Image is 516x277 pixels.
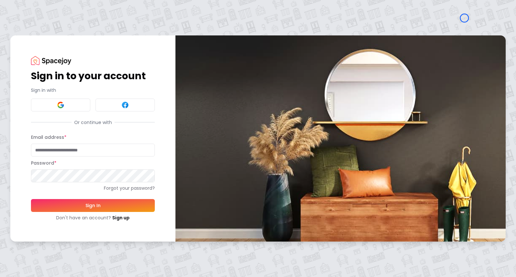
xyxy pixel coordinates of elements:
[31,56,71,65] img: Spacejoy Logo
[175,35,506,241] img: banner
[31,160,56,166] label: Password
[112,215,130,221] a: Sign up
[31,87,155,93] p: Sign in with
[121,101,129,109] img: Facebook signin
[31,199,155,212] button: Sign In
[72,119,114,126] span: Or continue with
[31,185,155,191] a: Forgot your password?
[31,70,155,82] h1: Sign in to your account
[31,215,155,221] div: Don't have an account?
[57,101,64,109] img: Google signin
[31,134,66,140] label: Email address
